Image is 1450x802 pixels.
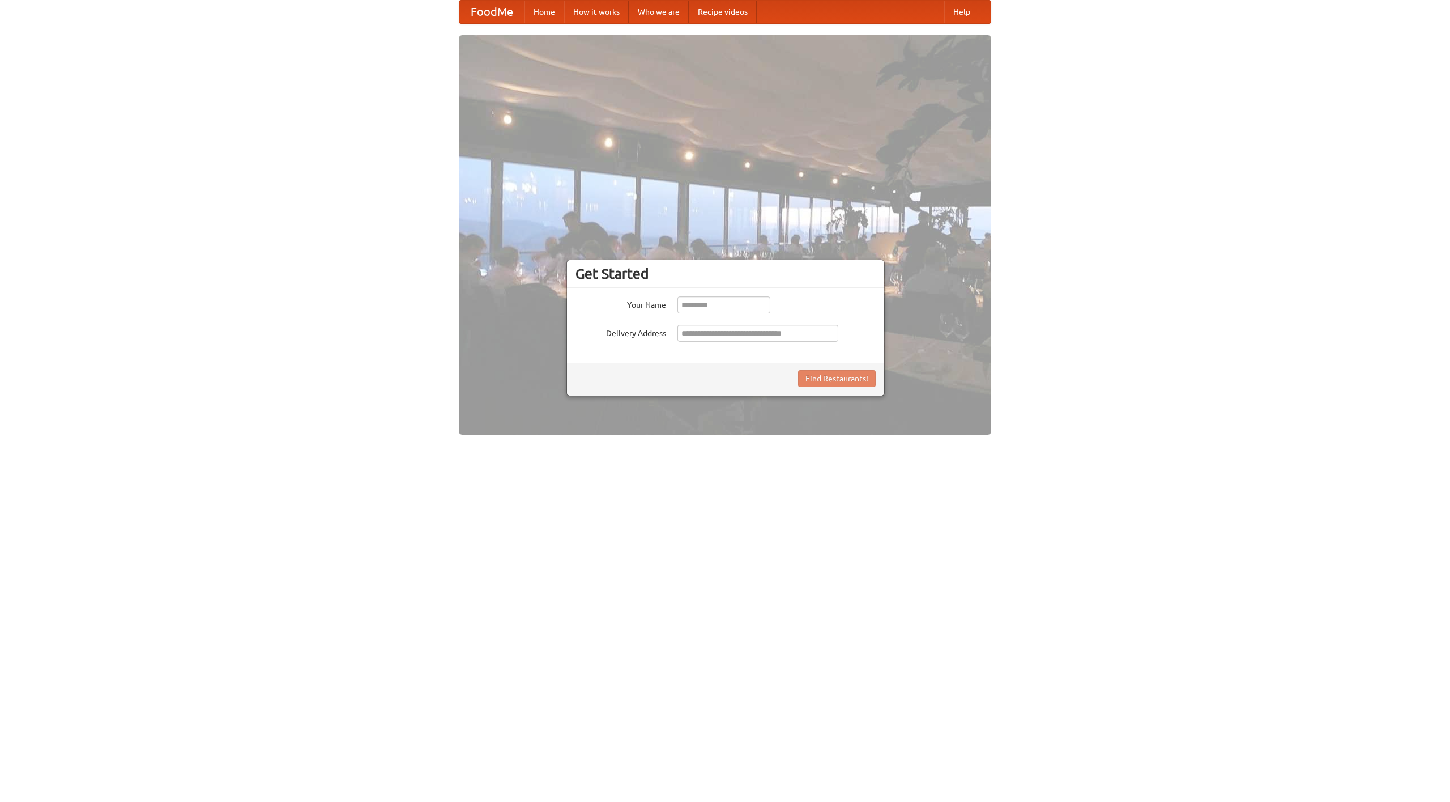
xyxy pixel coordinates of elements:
a: Who we are [629,1,689,23]
label: Delivery Address [575,325,666,339]
h3: Get Started [575,265,876,282]
a: Help [944,1,979,23]
a: Recipe videos [689,1,757,23]
a: Home [524,1,564,23]
a: How it works [564,1,629,23]
label: Your Name [575,296,666,311]
a: FoodMe [459,1,524,23]
button: Find Restaurants! [798,370,876,387]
